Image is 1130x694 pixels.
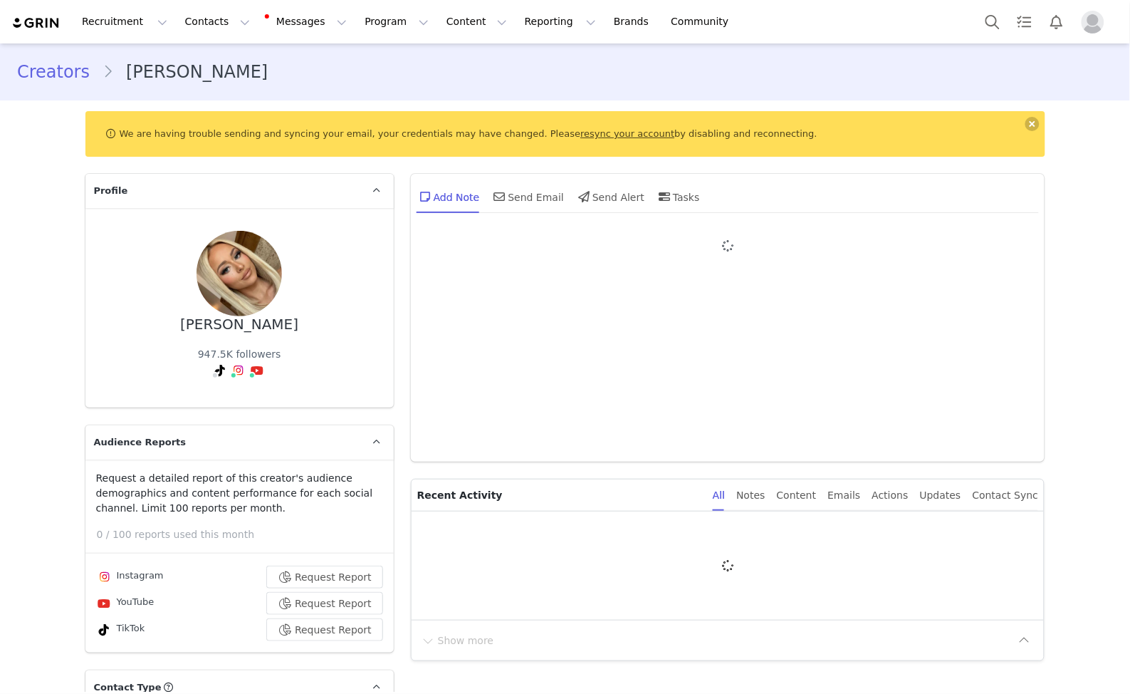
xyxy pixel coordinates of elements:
[17,59,103,85] a: Creators
[96,569,164,586] div: Instagram
[736,480,765,512] div: Notes
[580,128,674,139] a: resync your account
[233,365,244,376] img: instagram.svg
[99,571,110,583] img: instagram.svg
[266,592,383,615] button: Request Report
[1009,6,1040,38] a: Tasks
[96,471,383,516] p: Request a detailed report of this creator's audience demographics and content performance for eac...
[575,180,644,214] div: Send Alert
[516,6,605,38] button: Reporting
[94,184,128,198] span: Profile
[920,480,961,512] div: Updates
[198,347,281,362] div: 947.5K followers
[417,480,701,511] p: Recent Activity
[94,435,187,450] span: Audience Reports
[438,6,516,38] button: Content
[96,621,145,638] div: TikTok
[97,527,394,542] p: 0 / 100 reports used this month
[828,480,861,512] div: Emails
[96,595,155,612] div: YouTube
[356,6,437,38] button: Program
[11,16,61,30] img: grin logo
[73,6,176,38] button: Recruitment
[663,6,744,38] a: Community
[180,316,298,333] div: [PERSON_NAME]
[777,480,817,512] div: Content
[656,180,700,214] div: Tasks
[197,231,282,316] img: 9571f5a4-b624-4b9f-bb1d-f44156376d75.jpg
[1041,6,1072,38] button: Notifications
[266,618,383,641] button: Request Report
[85,111,1045,157] div: We are having trouble sending and syncing your email, your credentials may have changed. Please b...
[491,180,565,214] div: Send Email
[1082,11,1104,33] img: placeholder-profile.jpg
[420,629,495,652] button: Show more
[977,6,1008,38] button: Search
[713,480,725,512] div: All
[1073,11,1119,33] button: Profile
[605,6,661,38] a: Brands
[872,480,909,512] div: Actions
[417,180,480,214] div: Add Note
[259,6,355,38] button: Messages
[177,6,258,38] button: Contacts
[973,480,1039,512] div: Contact Sync
[266,566,383,589] button: Request Report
